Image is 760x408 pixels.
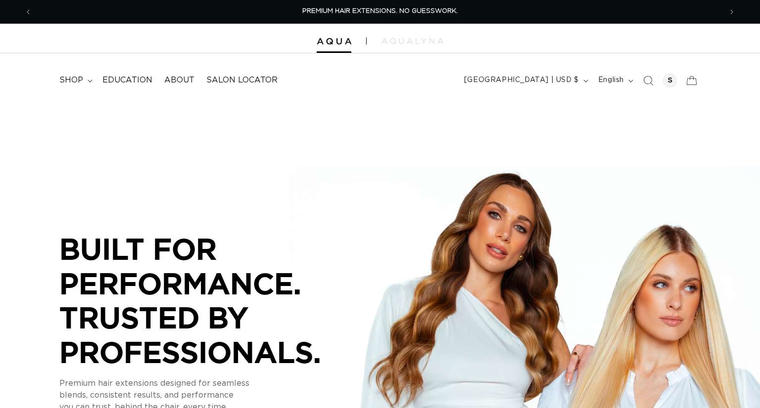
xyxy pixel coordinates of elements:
button: Next announcement [721,2,743,21]
button: Previous announcement [17,2,39,21]
summary: shop [53,69,96,91]
a: About [158,69,200,91]
button: English [592,71,637,90]
a: Salon Locator [200,69,284,91]
p: BUILT FOR PERFORMANCE. TRUSTED BY PROFESSIONALS. [59,232,356,369]
span: About [164,75,194,85]
span: English [598,75,624,85]
span: Salon Locator [206,75,278,85]
span: shop [59,75,83,85]
a: Education [96,69,158,91]
span: [GEOGRAPHIC_DATA] | USD $ [464,75,579,85]
img: aqualyna.com [381,38,443,44]
span: Education [102,75,152,85]
button: [GEOGRAPHIC_DATA] | USD $ [458,71,592,90]
span: PREMIUM HAIR EXTENSIONS. NO GUESSWORK. [302,8,458,14]
summary: Search [637,70,659,91]
img: Aqua Hair Extensions [317,38,351,45]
